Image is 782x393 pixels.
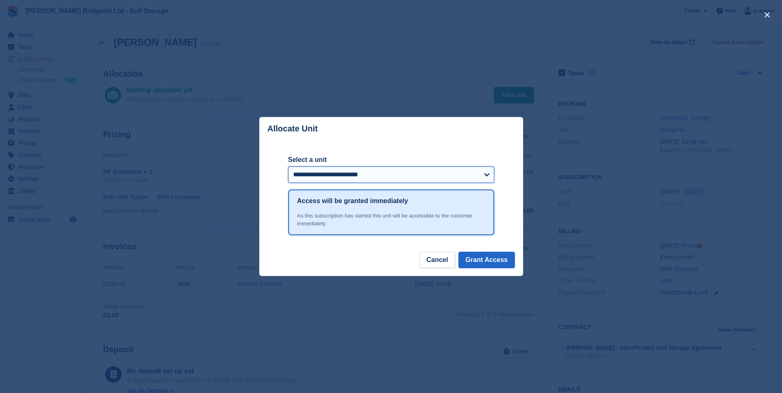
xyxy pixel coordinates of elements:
[761,8,774,21] button: close
[297,212,485,228] div: As this subscription has started this unit will be accessible to the customer immediately.
[419,252,455,268] button: Cancel
[458,252,515,268] button: Grant Access
[268,124,318,133] p: Allocate Unit
[288,155,494,165] label: Select a unit
[297,196,408,206] h1: Access will be granted immediately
